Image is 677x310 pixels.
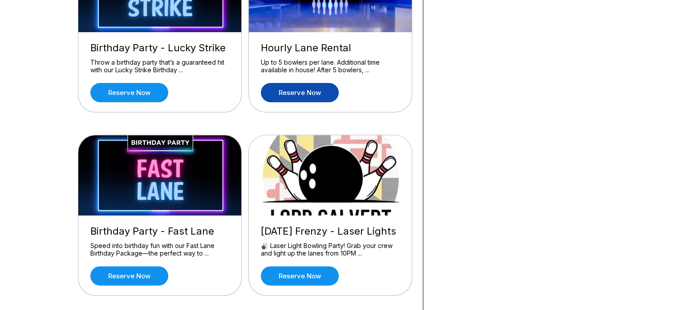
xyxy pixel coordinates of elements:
img: Birthday Party - Fast Lane [78,135,242,215]
a: Reserve now [261,266,339,285]
a: Reserve now [90,266,168,285]
div: Birthday Party - Lucky Strike [90,42,229,54]
div: Speed into birthday fun with our Fast Lane Birthday Package—the perfect way to ... [90,242,229,257]
div: Up to 5 bowlers per lane. Additional time available in house! After 5 bowlers, ... [261,58,400,74]
div: 🎳 Laser Light Bowling Party! Grab your crew and light up the lanes from 10PM ... [261,242,400,257]
div: Hourly Lane Rental [261,42,400,54]
a: Reserve now [261,83,339,102]
div: [DATE] Frenzy - Laser Lights [261,225,400,237]
a: Reserve now [90,83,168,102]
img: Friday Frenzy - Laser Lights [249,135,413,215]
div: Birthday Party - Fast Lane [90,225,229,237]
div: Throw a birthday party that’s a guaranteed hit with our Lucky Strike Birthday ... [90,58,229,74]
